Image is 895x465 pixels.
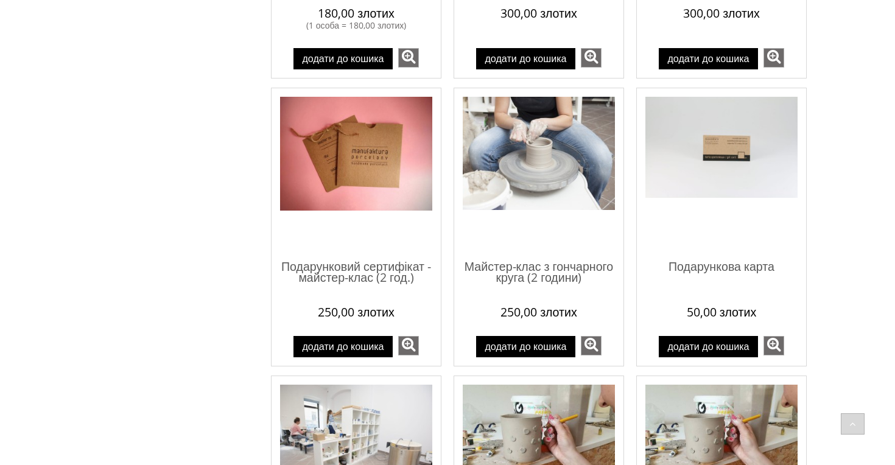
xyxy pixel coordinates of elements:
[659,48,758,69] button: Додати до кошика Подарунковий сертифікат - майстер-класи (3 год.)
[485,53,566,64] font: Додати до кошика
[763,336,784,355] a: побачити більше
[463,97,615,249] a: Перейти до продукту Майстер-клас з виготовлення гончарного круга (2 год)
[683,5,760,21] font: 300,00 злотих
[293,48,393,69] button: Додати до кошика Розпис кухлів / Розпис кераміки
[398,336,419,355] a: побачити більше
[659,336,758,357] button: Додати до кошика Подарункова карта
[302,53,384,64] font: Додати до кошика
[476,48,575,69] button: Додати до кошика Майстер-клас з гончарного круга (3 год.)
[500,5,577,21] font: 300,00 злотих
[667,53,749,64] font: Додати до кошика
[763,48,784,68] a: побачити більше
[645,97,798,198] img: Подарункова карта
[281,258,431,285] font: Подарунковий сертифікат - майстер-клас (2 год.)
[398,48,419,68] a: побачити більше
[280,249,432,297] a: Подарунковий сертифікат - майстер-клас (2 год.)
[687,304,757,320] font: 50,00 злотих
[667,341,749,352] font: Додати до кошика
[476,336,575,357] button: Додати до кошика Майстер-клас з гончарного круга (2 год.)
[645,97,798,249] a: Перейти до товару Подарункова карта
[302,341,384,352] font: Додати до кошика
[318,5,395,21] font: 180,00 злотих
[293,336,393,357] button: Додати до кошика Подарунковий сертифікат - майстер-класи (2 год.)
[463,249,615,297] a: Майстер-клас з гончарного круга (2 години)
[463,97,615,210] img: Майстер-клас з гончарного круга (2 години)
[318,304,395,320] font: 250,00 злотих
[581,48,602,68] a: побачити більше
[306,19,407,31] font: (1 особа = 180,00 злотих)
[645,249,798,297] a: Подарункова карта
[500,304,577,320] font: 250,00 злотих
[581,336,602,355] a: побачити більше
[465,258,613,285] font: Майстер-клас з гончарного круга (2 години)
[669,258,774,274] font: Подарункова карта
[280,97,432,249] a: Перейти до товару Подарунковий сертифікат - майстер-класи (2 год.)
[485,341,566,352] font: Додати до кошика
[280,97,432,211] img: Подарунковий сертифікат - майстер-клас (2 год.)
